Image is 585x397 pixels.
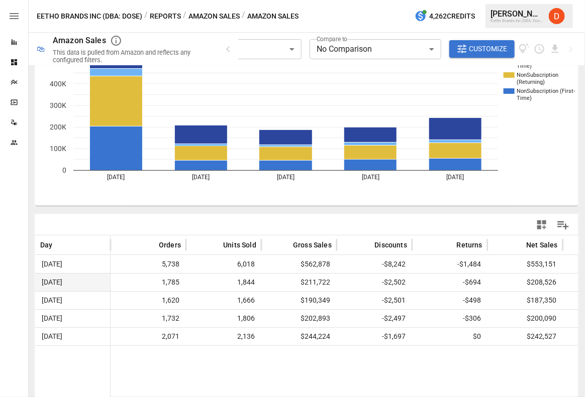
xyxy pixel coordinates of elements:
span: Orders [159,240,181,250]
text: 400K [50,80,66,88]
div: No Comparison [310,39,441,59]
img: Daley Meistrell [549,8,565,24]
text: [DATE] [362,174,379,181]
div: [PERSON_NAME] [491,9,543,19]
span: -$2,502 [342,274,407,291]
span: -$1,697 [342,328,407,345]
span: -$8,242 [342,255,407,273]
span: 5,738 [116,255,181,273]
span: 1,666 [191,292,256,309]
text: 100K [50,145,66,153]
span: $187,350 [493,292,558,309]
span: Gross Sales [293,240,332,250]
button: Sort [359,238,373,252]
span: 1,732 [116,310,181,327]
span: 6,018 [191,255,256,273]
text: [DATE] [107,174,125,181]
div: / [144,10,148,23]
text: NonSubscription [517,72,558,78]
span: 1,844 [191,274,256,291]
span: Net Sales [526,240,558,250]
span: $242,527 [493,328,558,345]
span: -$306 [417,310,482,327]
span: Returns [457,240,482,250]
span: -$694 [417,274,482,291]
button: Customize [449,40,515,58]
button: Eetho Brands Inc (DBA: Dose) [37,10,142,23]
span: -$1,484 [417,255,482,273]
span: 4,262 Credits [429,10,475,23]
div: 🛍 [37,44,45,54]
text: 200K [50,123,66,131]
button: Reports [150,10,181,23]
button: Sort [144,238,158,252]
button: Amazon Sales [188,10,240,23]
span: 2,071 [116,328,181,345]
span: $211,722 [266,274,332,291]
div: Eetho Brands Inc (DBA: Dose) [491,19,543,23]
span: -$2,501 [342,292,407,309]
text: NonSubscription (First- [517,88,575,94]
div: / [183,10,186,23]
span: $208,526 [493,274,558,291]
text: 500K [50,58,66,66]
button: Daley Meistrell [543,2,571,30]
button: Sort [278,238,292,252]
span: $562,878 [266,255,332,273]
div: This data is pulled from Amazon and reflects any configured filters. [53,49,210,64]
text: Time) [517,63,532,69]
text: [DATE] [277,174,295,181]
button: Sort [54,238,68,252]
span: Day [40,240,53,250]
span: Customize [469,43,508,55]
button: Manage Columns [552,214,574,236]
span: $202,893 [266,310,332,327]
div: Amazon Sales [53,36,106,45]
text: [DATE] [447,174,464,181]
button: Schedule report [534,43,545,55]
text: 300K [50,101,66,109]
span: [DATE] [40,292,105,309]
span: Units Sold [223,240,256,250]
span: $553,151 [493,255,558,273]
text: 0 [62,166,66,174]
span: -$2,497 [342,310,407,327]
span: [DATE] [40,274,105,291]
span: $244,224 [266,328,332,345]
text: (Returning) [517,79,545,85]
span: Discounts [374,240,407,250]
span: $200,090 [493,310,558,327]
button: View documentation [519,40,530,58]
button: Sort [511,238,525,252]
span: 2,136 [191,328,256,345]
span: [DATE] [40,255,105,273]
span: 1,806 [191,310,256,327]
span: $0 [417,328,482,345]
div: / [242,10,245,23]
label: Compare to [317,35,348,43]
svg: A chart. [35,25,579,206]
span: -$498 [417,292,482,309]
button: Sort [208,238,222,252]
span: 1,785 [116,274,181,291]
button: Sort [442,238,456,252]
span: 1,620 [116,292,181,309]
button: 4,262Credits [411,7,479,26]
span: [DATE] [40,310,105,327]
text: [DATE] [192,174,210,181]
button: Download report [549,43,561,55]
span: $190,349 [266,292,332,309]
span: [DATE] [40,328,105,345]
text: Time) [517,95,532,101]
